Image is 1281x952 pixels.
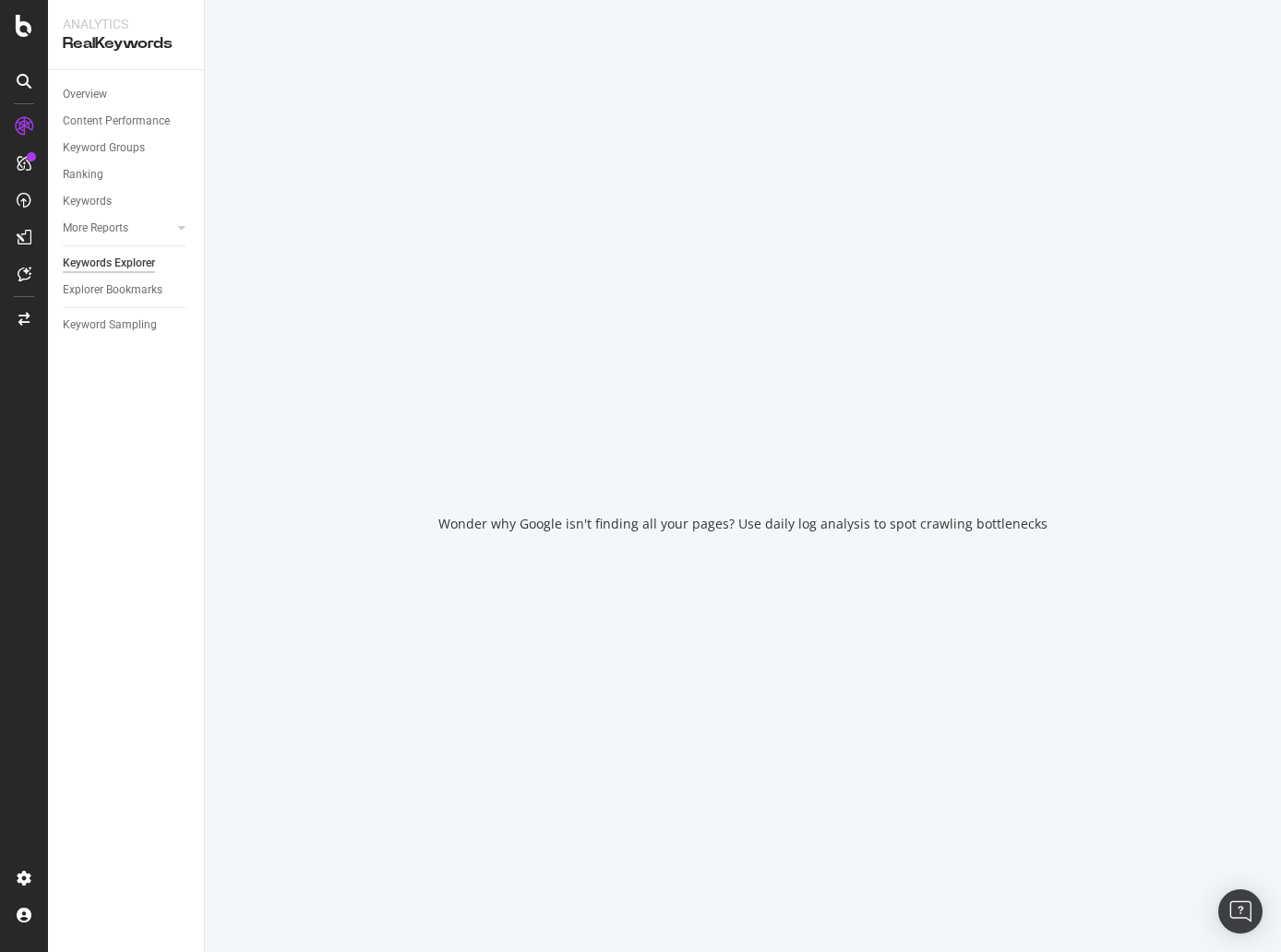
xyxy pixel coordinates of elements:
[63,219,173,238] a: More Reports
[63,254,191,273] a: Keywords Explorer
[63,192,191,211] a: Keywords
[63,280,191,300] a: Explorer Bookmarks
[63,15,189,33] div: Analytics
[438,515,1048,533] div: Wonder why Google isn't finding all your pages? Use daily log analysis to spot crawling bottlenecks
[676,419,809,485] div: animation
[1218,889,1263,934] div: Open Intercom Messenger
[63,315,191,335] a: Keyword Sampling
[63,85,107,104] div: Overview
[63,138,145,158] div: Keyword Groups
[63,112,170,131] div: Content Performance
[63,280,162,300] div: Explorer Bookmarks
[63,138,191,158] a: Keyword Groups
[63,33,189,54] div: RealKeywords
[63,165,191,184] a: Ranking
[63,112,191,131] a: Content Performance
[63,315,157,335] div: Keyword Sampling
[63,254,155,273] div: Keywords Explorer
[63,192,112,211] div: Keywords
[63,165,103,184] div: Ranking
[63,219,128,238] div: More Reports
[63,85,191,104] a: Overview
